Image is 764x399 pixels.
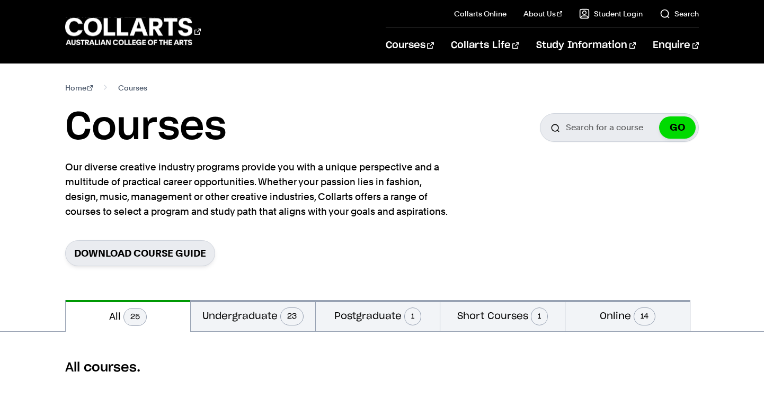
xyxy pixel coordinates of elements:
[531,307,548,325] span: 1
[404,307,421,325] span: 1
[118,80,147,95] span: Courses
[65,80,93,95] a: Home
[659,116,696,139] button: GO
[65,359,699,376] h2: All courses.
[565,300,690,331] button: Online14
[386,28,434,63] a: Courses
[65,160,452,219] p: Our diverse creative industry programs provide you with a unique perspective and a multitude of p...
[123,308,147,326] span: 25
[65,16,201,47] div: Go to homepage
[653,28,699,63] a: Enquire
[536,28,636,63] a: Study Information
[316,300,440,331] button: Postgraduate1
[523,8,563,19] a: About Us
[66,300,190,332] button: All25
[191,300,315,331] button: Undergraduate23
[451,28,519,63] a: Collarts Life
[634,307,655,325] span: 14
[579,8,643,19] a: Student Login
[540,113,699,142] input: Search for a course
[440,300,565,331] button: Short Courses1
[65,104,226,151] h1: Courses
[660,8,699,19] a: Search
[280,307,304,325] span: 23
[65,240,215,266] a: Download Course Guide
[454,8,507,19] a: Collarts Online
